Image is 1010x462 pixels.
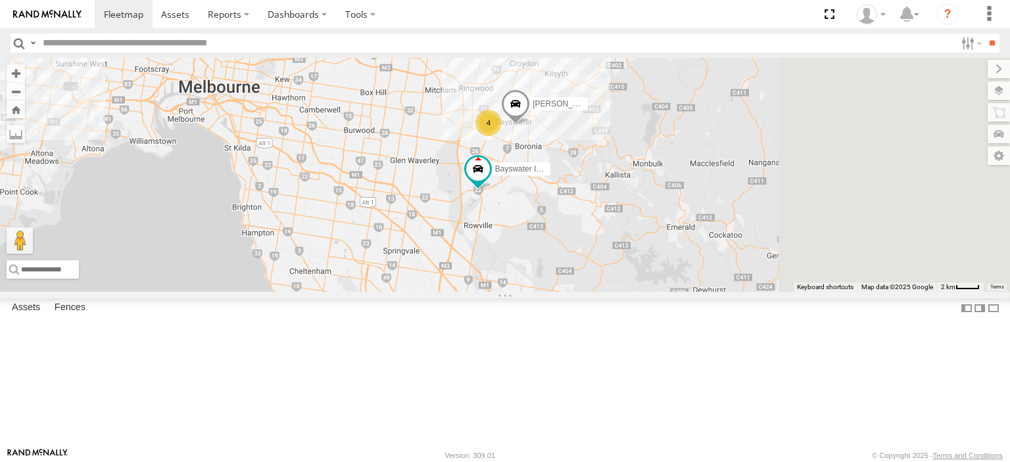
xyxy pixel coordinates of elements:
button: Zoom in [7,64,25,82]
label: Dock Summary Table to the Left [960,298,973,317]
button: Map Scale: 2 km per 33 pixels [937,283,984,292]
span: [PERSON_NAME] [533,99,598,108]
div: © Copyright 2025 - [872,451,1003,459]
i: ? [937,4,958,25]
img: rand-logo.svg [13,10,82,19]
button: Zoom out [7,82,25,101]
label: Search Query [28,34,38,53]
button: Zoom Home [7,101,25,118]
span: Bayswater Isuzu FRR [495,164,571,173]
label: Measure [7,125,25,143]
label: Assets [5,299,47,317]
div: Shaun Desmond [852,5,890,24]
div: 4 [475,110,502,136]
a: Terms (opens in new tab) [990,284,1004,289]
label: Map Settings [988,147,1010,165]
a: Terms and Conditions [933,451,1003,459]
label: Search Filter Options [956,34,984,53]
span: Map data ©2025 Google [861,283,933,290]
button: Drag Pegman onto the map to open Street View [7,227,33,254]
div: Version: 309.01 [445,451,495,459]
label: Hide Summary Table [987,298,1000,317]
span: 2 km [941,283,955,290]
a: Visit our Website [7,449,68,462]
label: Fences [48,299,92,317]
button: Keyboard shortcuts [797,283,854,292]
label: Dock Summary Table to the Right [973,298,986,317]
